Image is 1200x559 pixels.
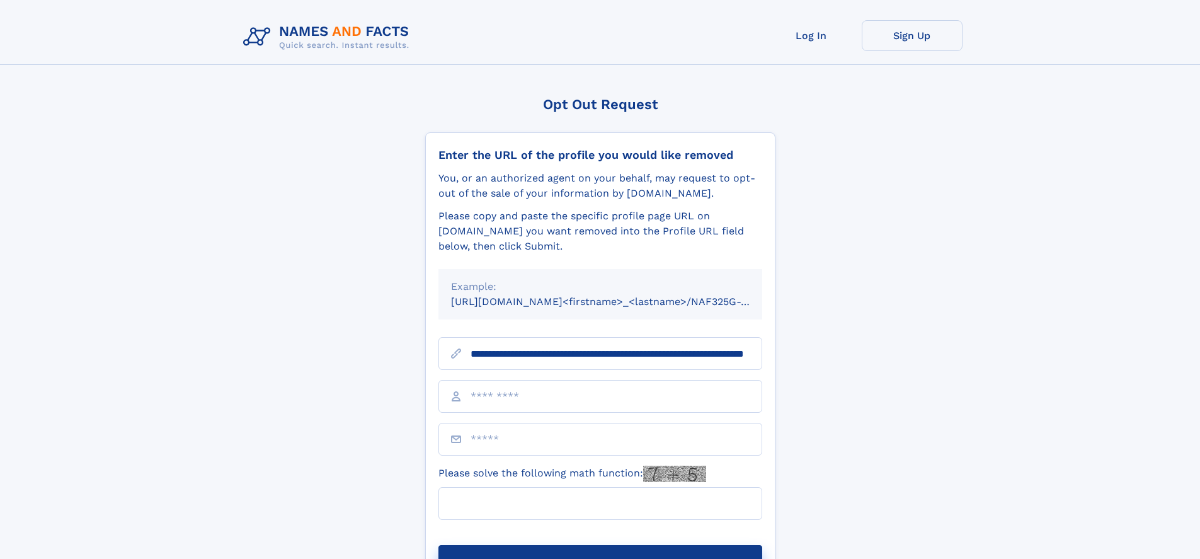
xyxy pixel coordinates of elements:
[451,296,786,308] small: [URL][DOMAIN_NAME]<firstname>_<lastname>/NAF325G-xxxxxxxx
[451,279,750,294] div: Example:
[438,209,762,254] div: Please copy and paste the specific profile page URL on [DOMAIN_NAME] you want removed into the Pr...
[238,20,420,54] img: Logo Names and Facts
[438,171,762,201] div: You, or an authorized agent on your behalf, may request to opt-out of the sale of your informatio...
[862,20,963,51] a: Sign Up
[761,20,862,51] a: Log In
[438,466,706,482] label: Please solve the following math function:
[425,96,775,112] div: Opt Out Request
[438,148,762,162] div: Enter the URL of the profile you would like removed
